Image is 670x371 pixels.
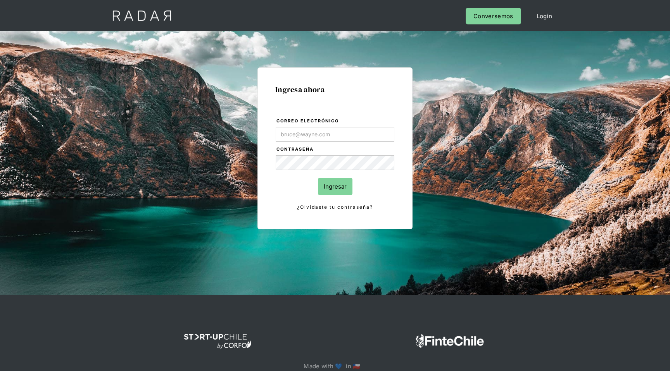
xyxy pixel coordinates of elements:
[275,85,395,94] h1: Ingresa ahora
[276,127,394,142] input: bruce@wayne.com
[318,178,352,195] input: Ingresar
[275,117,395,211] form: Login Form
[276,203,394,211] a: ¿Olvidaste tu contraseña?
[276,117,394,125] label: Correo electrónico
[276,146,394,153] label: Contraseña
[466,8,521,24] a: Conversemos
[529,8,560,24] a: Login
